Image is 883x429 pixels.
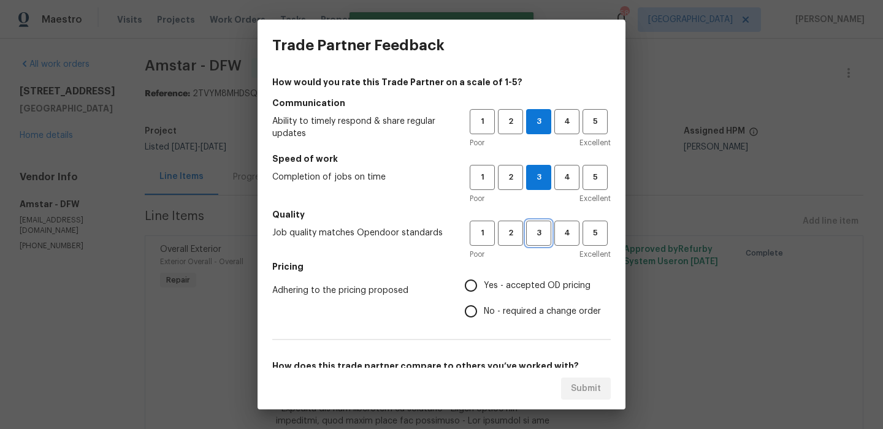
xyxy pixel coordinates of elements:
[584,226,606,240] span: 5
[498,221,523,246] button: 2
[272,97,611,109] h5: Communication
[554,109,579,134] button: 4
[471,170,494,184] span: 1
[583,221,608,246] button: 5
[272,153,611,165] h5: Speed of work
[526,221,551,246] button: 3
[526,109,551,134] button: 3
[584,170,606,184] span: 5
[272,260,611,273] h5: Pricing
[470,248,484,260] span: Poor
[470,137,484,149] span: Poor
[272,360,611,372] h5: How does this trade partner compare to others you’ve worked with?
[527,170,551,184] span: 3
[272,227,450,239] span: Job quality matches Opendoor standards
[470,192,484,205] span: Poor
[584,115,606,129] span: 5
[470,165,495,190] button: 1
[471,226,494,240] span: 1
[272,284,445,297] span: Adhering to the pricing proposed
[272,171,450,183] span: Completion of jobs on time
[583,165,608,190] button: 5
[556,115,578,129] span: 4
[526,165,551,190] button: 3
[471,115,494,129] span: 1
[272,115,450,140] span: Ability to timely respond & share regular updates
[556,226,578,240] span: 4
[499,115,522,129] span: 2
[579,192,611,205] span: Excellent
[554,221,579,246] button: 4
[499,226,522,240] span: 2
[470,109,495,134] button: 1
[527,115,551,129] span: 3
[484,305,601,318] span: No - required a change order
[470,221,495,246] button: 1
[499,170,522,184] span: 2
[554,165,579,190] button: 4
[272,208,611,221] h5: Quality
[583,109,608,134] button: 5
[498,165,523,190] button: 2
[272,76,611,88] h4: How would you rate this Trade Partner on a scale of 1-5?
[556,170,578,184] span: 4
[498,109,523,134] button: 2
[484,279,591,292] span: Yes - accepted OD pricing
[465,273,611,324] div: Pricing
[527,226,550,240] span: 3
[579,248,611,260] span: Excellent
[579,137,611,149] span: Excellent
[272,37,445,54] h3: Trade Partner Feedback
